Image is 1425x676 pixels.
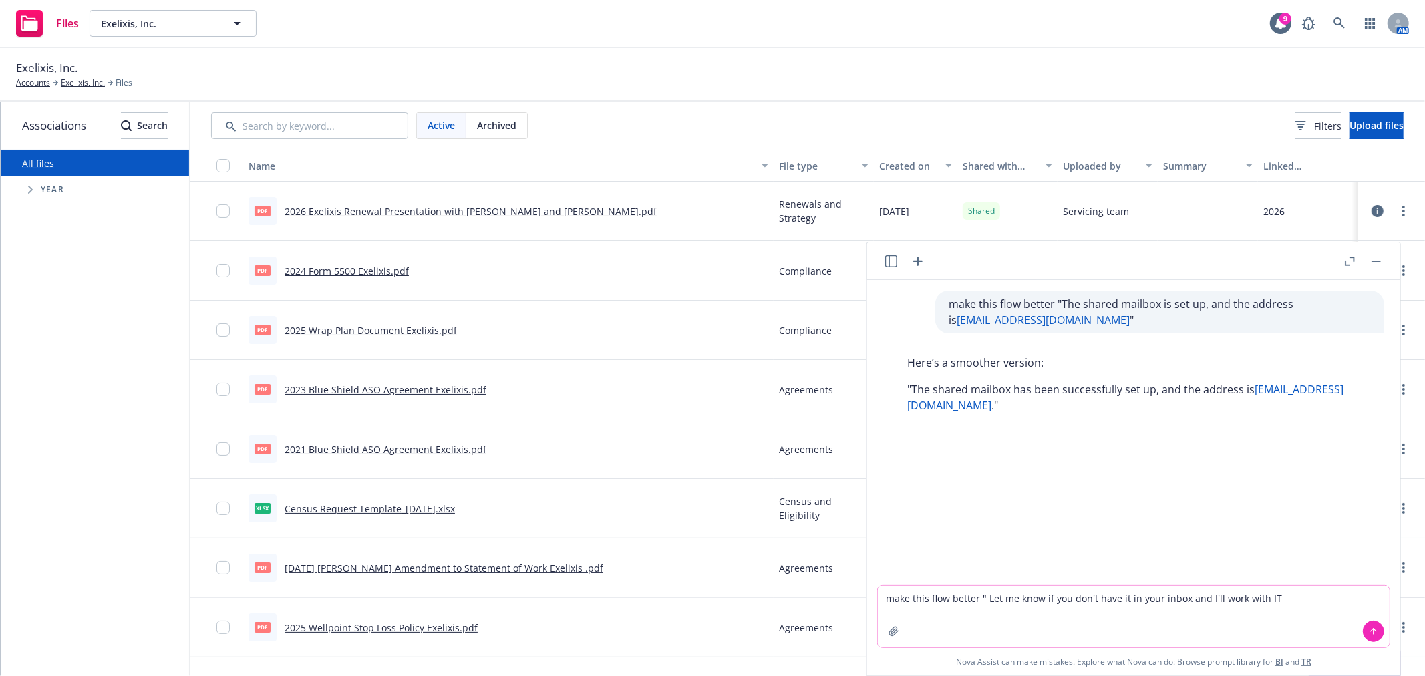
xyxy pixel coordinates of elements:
a: BI [1275,656,1283,667]
button: Name [243,150,774,182]
p: Here’s a smoother version: [907,355,1371,371]
span: Files [56,18,79,29]
span: Exelixis, Inc. [16,59,77,77]
svg: Search [121,120,132,131]
span: Servicing team [1063,204,1129,218]
input: Toggle Row Selected [216,264,230,277]
a: Report a Bug [1295,10,1322,37]
a: 2023 Blue Shield ASO Agreement Exelixis.pdf [285,383,486,396]
span: Agreements [779,561,833,575]
input: Toggle Row Selected [216,621,230,634]
a: Census Request Template_[DATE].xlsx [285,502,455,515]
a: [EMAIL_ADDRESS][DOMAIN_NAME] [957,313,1130,327]
span: pdf [255,206,271,216]
input: Toggle Row Selected [216,561,230,574]
span: Year [41,186,64,194]
div: Created on [879,159,937,173]
button: Shared with client [957,150,1058,182]
input: Toggle Row Selected [216,383,230,396]
div: Uploaded by [1063,159,1138,173]
a: Switch app [1357,10,1384,37]
span: Associations [22,117,86,134]
span: pdf [255,562,271,572]
span: Shared [968,205,995,217]
a: 2025 Wrap Plan Document Exelixis.pdf [285,324,457,337]
a: more [1396,263,1412,279]
a: 2024 Form 5500 Exelixis.pdf [285,265,409,277]
span: Upload files [1350,119,1404,132]
button: Summary [1158,150,1258,182]
input: Toggle Row Selected [216,502,230,515]
button: File type [774,150,874,182]
span: pdf [255,444,271,454]
span: Files [116,77,132,89]
a: All files [22,157,54,170]
div: File type [779,159,854,173]
a: Search [1326,10,1353,37]
div: Summary [1163,159,1238,173]
span: Exelixis, Inc. [101,17,216,31]
button: SearchSearch [121,112,168,139]
a: more [1396,619,1412,635]
span: [DATE] [879,204,909,218]
span: Census and Eligibility [779,494,868,522]
a: TR [1301,656,1311,667]
input: Toggle Row Selected [216,442,230,456]
button: Uploaded by [1058,150,1158,182]
span: Agreements [779,621,833,635]
div: 9 [1279,13,1291,25]
div: Shared with client [963,159,1038,173]
a: Files [11,5,84,42]
p: make this flow better "The shared mailbox is set up, and the address is " [949,296,1371,328]
span: Filters [1314,119,1341,133]
a: more [1396,441,1412,457]
a: 2021 Blue Shield ASO Agreement Exelixis.pdf [285,443,486,456]
div: Name [249,159,754,173]
span: pdf [255,384,271,394]
a: more [1396,322,1412,338]
textarea: make this flow better " Let me know if you don't have it in your inbox and I'll work with IT [878,586,1390,647]
a: more [1396,560,1412,576]
div: Linked associations [1263,159,1353,173]
a: [DATE] [PERSON_NAME] Amendment to Statement of Work Exelixis .pdf [285,562,603,574]
span: pdf [255,265,271,275]
span: Nova Assist can make mistakes. Explore what Nova can do: Browse prompt library for and [956,648,1311,675]
div: Search [121,113,168,138]
a: 2025 Wellpoint Stop Loss Policy Exelixis.pdf [285,621,478,634]
span: Archived [477,118,516,132]
a: Accounts [16,77,50,89]
input: Toggle Row Selected [216,204,230,218]
a: Exelixis, Inc. [61,77,105,89]
span: Compliance [779,264,832,278]
div: Tree Example [1,176,189,203]
a: more [1396,381,1412,397]
input: Search by keyword... [211,112,408,139]
p: "The shared mailbox has been successfully set up, and the address is ." [907,381,1371,413]
span: Renewals and Strategy [779,197,868,225]
button: Upload files [1350,112,1404,139]
span: pdf [255,622,271,632]
span: Agreements [779,383,833,397]
div: 2026 [1263,204,1285,218]
input: Select all [216,159,230,172]
span: Compliance [779,323,832,337]
span: Active [428,118,455,132]
button: Filters [1295,112,1341,139]
a: more [1396,500,1412,516]
span: xlsx [255,503,271,513]
a: 2026 Exelixis Renewal Presentation with [PERSON_NAME] and [PERSON_NAME].pdf [285,205,657,218]
span: pdf [255,325,271,335]
a: more [1396,203,1412,219]
button: Exelixis, Inc. [90,10,257,37]
input: Toggle Row Selected [216,323,230,337]
button: Created on [874,150,957,182]
button: Linked associations [1258,150,1358,182]
span: Agreements [779,442,833,456]
span: Filters [1295,119,1341,133]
